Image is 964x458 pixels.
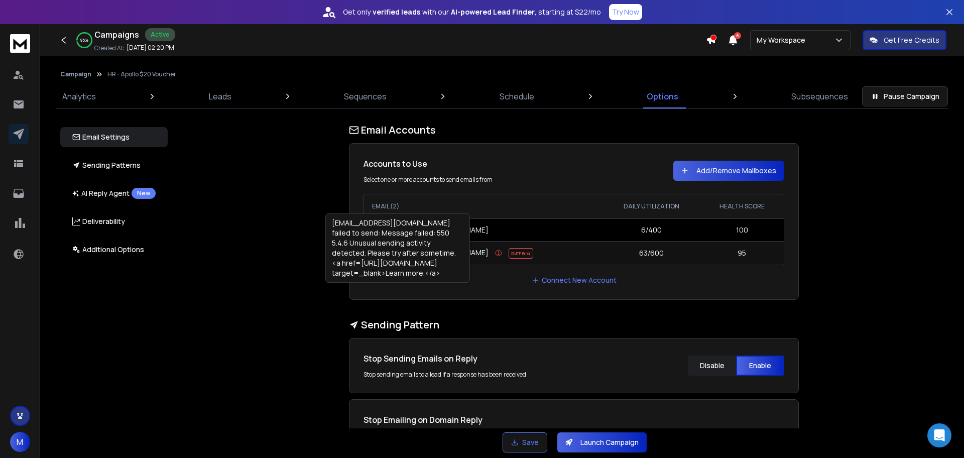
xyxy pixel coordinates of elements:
[325,213,470,283] div: [EMAIL_ADDRESS][DOMAIN_NAME] failed to send: Message failed: 550 5.4.6 Unusual sending activity d...
[80,37,88,43] p: 95 %
[145,28,175,41] div: Active
[494,84,540,108] a: Schedule
[203,84,237,108] a: Leads
[641,84,684,108] a: Options
[94,44,125,52] p: Created At:
[343,7,601,17] p: Get only with our starting at $22/mo
[884,35,939,45] p: Get Free Credits
[647,90,678,102] p: Options
[349,123,799,137] h1: Email Accounts
[62,90,96,102] p: Analytics
[927,423,951,447] div: Open Intercom Messenger
[60,70,91,78] button: Campaign
[127,44,174,52] p: [DATE] 02:20 PM
[757,35,809,45] p: My Workspace
[612,7,639,17] p: Try Now
[500,90,534,102] p: Schedule
[72,132,130,142] p: Email Settings
[209,90,231,102] p: Leads
[863,30,946,50] button: Get Free Credits
[609,4,642,20] button: Try Now
[344,90,387,102] p: Sequences
[10,34,30,53] img: logo
[94,29,139,41] h1: Campaigns
[10,432,30,452] button: M
[791,90,848,102] p: Subsequences
[373,7,420,17] strong: verified leads
[451,7,536,17] strong: AI-powered Lead Finder,
[862,86,948,106] button: Pause Campaign
[60,127,168,147] button: Email Settings
[734,32,741,39] span: 6
[785,84,854,108] a: Subsequences
[338,84,393,108] a: Sequences
[56,84,102,108] a: Analytics
[107,70,176,78] p: HR - Apollo $20 Voucher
